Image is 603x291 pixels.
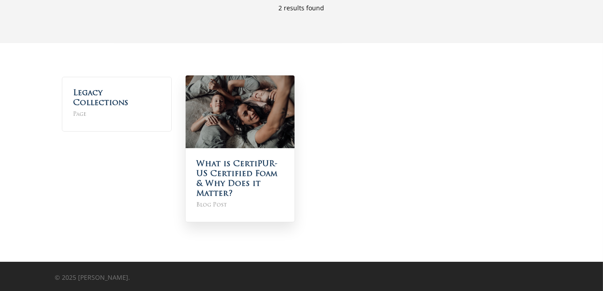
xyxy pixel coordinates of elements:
span: Page [74,110,160,119]
a: Legacy Collections [74,89,129,107]
a: What is CertiPUR-US Certified Foam & Why Does it Matter? [197,160,278,198]
span: Blog Post [197,200,283,210]
p: © 2025 [PERSON_NAME]. [55,273,255,282]
span: 2 results found [279,4,325,12]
